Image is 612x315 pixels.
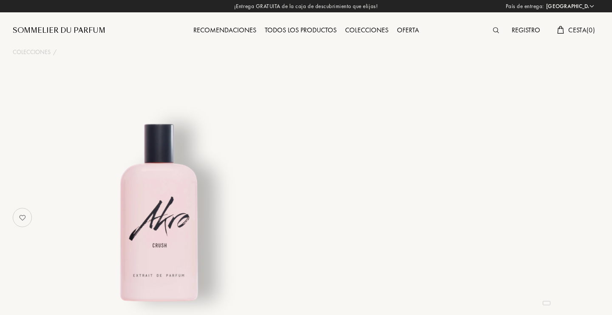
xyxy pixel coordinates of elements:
[189,25,261,36] div: Recomendaciones
[14,209,31,226] img: no_like_p.png
[261,25,341,36] div: Todos los productos
[568,26,595,34] span: Cesta ( 0 )
[13,48,51,57] a: Colecciones
[557,26,564,34] img: cart.svg
[507,25,544,36] div: Registro
[341,26,393,34] a: Colecciones
[506,2,544,11] span: País de entrega:
[393,26,423,34] a: Oferta
[261,26,341,34] a: Todos los productos
[493,27,499,33] img: search_icn.svg
[13,26,105,36] a: Sommelier du Parfum
[341,25,393,36] div: Colecciones
[53,48,57,57] div: /
[189,26,261,34] a: Recomendaciones
[393,25,423,36] div: Oferta
[507,26,544,34] a: Registro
